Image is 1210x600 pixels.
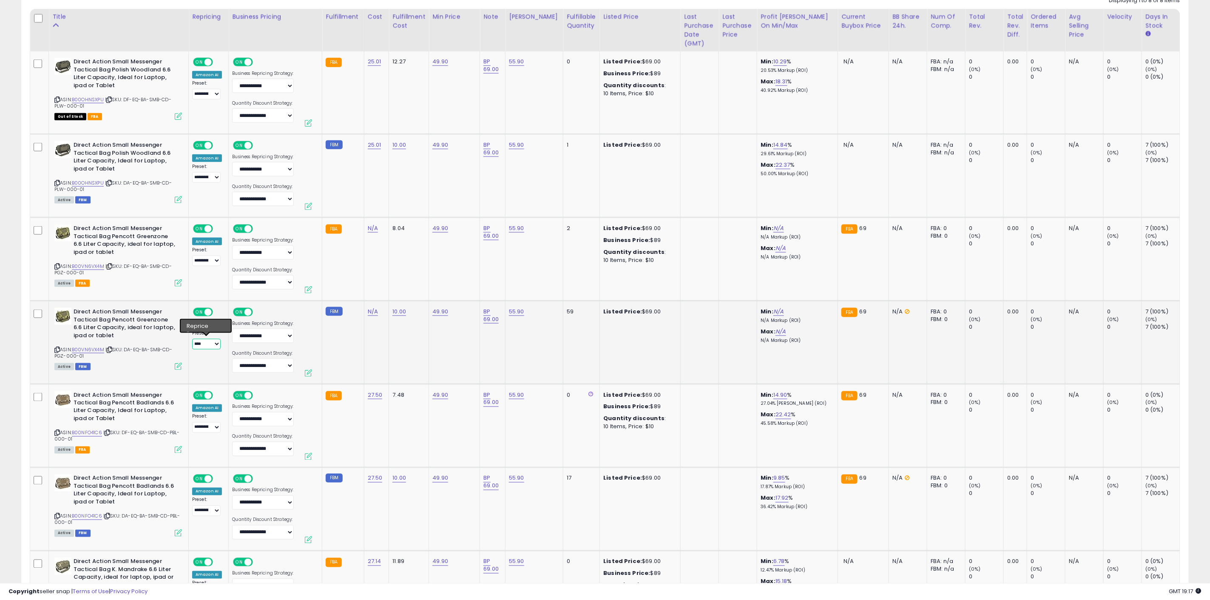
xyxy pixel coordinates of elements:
small: FBM [326,140,342,149]
div: FBA: 0 [931,225,959,232]
div: ASIN: [54,391,182,452]
small: (0%) [1031,233,1042,239]
b: Listed Price: [603,141,642,149]
a: B00NFO41C6 [72,429,102,437]
small: (0%) [969,66,981,73]
small: (0%) [1107,233,1119,239]
a: BP 69.00 [483,224,499,240]
small: (0%) [969,233,981,239]
a: 49.90 [432,391,448,399]
div: FBM: n/a [931,65,959,73]
b: Business Price: [603,236,650,244]
div: : [603,248,674,256]
div: FBA: n/a [931,141,959,149]
b: Quantity discounts [603,248,665,256]
a: 49.90 [432,474,448,483]
span: FBA [75,280,90,287]
b: Listed Price: [603,57,642,65]
div: Title [52,12,185,21]
div: ASIN: [54,225,182,286]
span: FBM [75,363,91,370]
a: N/A [368,224,378,233]
div: Listed Price [603,12,677,21]
div: 0 [1107,308,1142,316]
div: Total Rev. [969,12,1000,30]
a: 22.42 [775,411,791,419]
div: 0 [969,141,1003,149]
img: 51iiPKGBUmL._SL40_.jpg [54,141,71,158]
a: B00NFO41C6 [72,513,102,520]
b: Min: [761,141,773,149]
p: N/A Markup (ROI) [761,254,831,260]
div: $69.00 [603,308,674,316]
div: Fulfillment [326,12,360,21]
b: Min: [761,307,773,316]
span: N/A [844,57,854,65]
span: 69 [860,307,866,316]
span: | SKU: DF-EQ-BA-SMB-CD-PLW-000-01 [54,96,171,109]
label: Quantity Discount Strategy: [232,100,294,106]
span: ON [194,309,205,316]
p: N/A Markup (ROI) [761,338,831,344]
label: Quantity Discount Strategy: [232,267,294,273]
small: (0%) [1145,149,1157,156]
div: 7.48 [392,391,422,399]
span: All listings currently available for purchase on Amazon [54,363,74,370]
div: 0.00 [1007,225,1020,232]
p: N/A Markup (ROI) [761,234,831,240]
div: FBM: 0 [931,232,959,240]
div: 0 [1031,308,1065,316]
div: $69.00 [603,391,674,399]
div: Min Price [432,12,476,21]
a: B00VN6VX4M [72,346,104,353]
div: 0 [567,391,593,399]
div: Ordered Items [1031,12,1062,30]
div: 0 [969,225,1003,232]
b: Min: [761,224,773,232]
div: % [761,391,831,407]
div: Amazon AI [192,154,222,162]
small: (0%) [1031,316,1042,323]
div: 0 [1031,323,1065,331]
div: N/A [892,308,920,316]
div: 0 [1107,323,1142,331]
a: B00VN6VX4M [72,263,104,270]
div: N/A [1069,141,1097,149]
a: 14.90 [773,391,787,399]
span: ON [194,392,205,399]
span: 69 [860,224,866,232]
div: 7 (100%) [1145,240,1180,247]
div: 1 [567,141,593,149]
label: Quantity Discount Strategy: [232,434,294,440]
div: % [761,78,831,94]
b: Listed Price: [603,391,642,399]
a: 55.90 [509,474,524,483]
span: All listings that are currently out of stock and unavailable for purchase on Amazon [54,113,86,120]
div: FBM: n/a [931,149,959,156]
b: Max: [761,327,775,336]
span: OFF [212,392,225,399]
a: 10.00 [392,474,406,483]
div: BB Share 24h. [892,12,923,30]
a: 55.90 [509,57,524,66]
div: 8.04 [392,225,422,232]
b: Max: [761,244,775,252]
p: 27.04% [PERSON_NAME] (ROI) [761,401,831,407]
img: 51inyt-2PTL._SL40_.jpg [54,391,71,408]
div: 0 [1031,240,1065,247]
span: ON [194,142,205,149]
b: Business Price: [603,69,650,77]
span: ON [234,59,245,66]
small: FBA [841,225,857,234]
div: % [761,141,831,157]
div: 12.27 [392,58,422,65]
span: | SKU: DA-EQ-BA-SMB-CD-PGZ-000-01 [54,346,172,359]
small: (0%) [1145,399,1157,406]
span: OFF [252,142,265,149]
a: 49.90 [432,557,448,566]
b: Min: [761,391,773,399]
span: | SKU: DF-EQ-BA-SMB-CD-PGZ-000-01 [54,263,172,276]
small: (0%) [1145,66,1157,73]
small: (0%) [969,316,981,323]
a: BP 69.00 [483,474,499,490]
